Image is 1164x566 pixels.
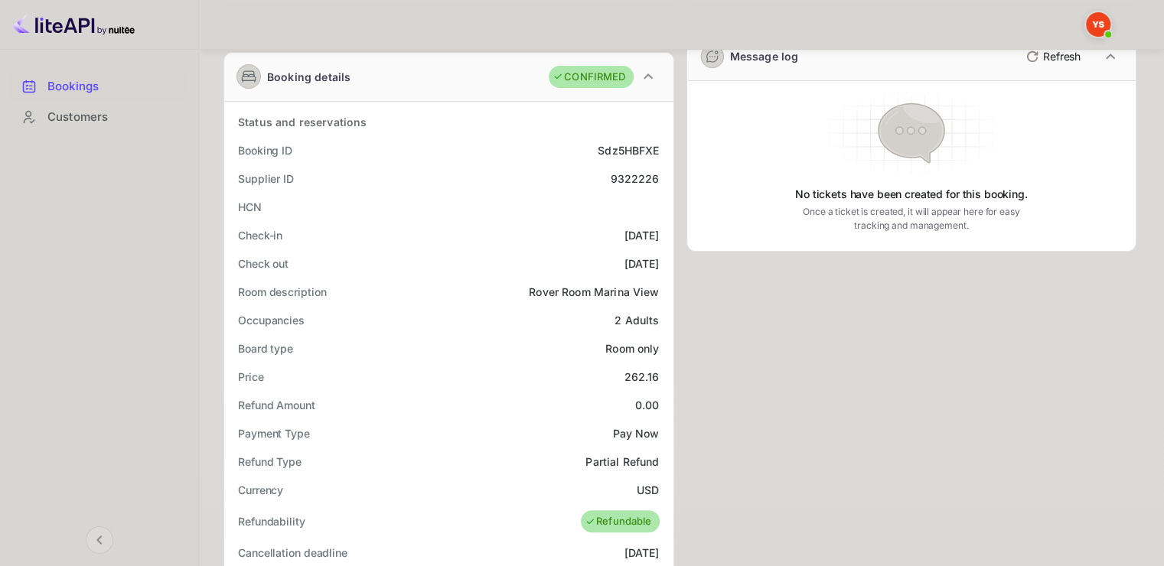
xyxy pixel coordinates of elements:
[238,284,326,300] div: Room description
[529,284,659,300] div: Rover Room Marina View
[624,255,660,272] div: [DATE]
[791,205,1032,233] p: Once a ticket is created, it will appear here for easy tracking and management.
[238,171,294,187] div: Supplier ID
[12,12,135,37] img: LiteAPI logo
[1043,48,1081,64] p: Refresh
[238,199,262,215] div: HCN
[47,78,181,96] div: Bookings
[9,72,189,102] div: Bookings
[624,369,660,385] div: 262.16
[637,482,659,498] div: USD
[238,227,282,243] div: Check-in
[238,425,310,441] div: Payment Type
[624,545,660,561] div: [DATE]
[86,526,113,554] button: Collapse navigation
[585,454,659,470] div: Partial Refund
[238,340,293,356] div: Board type
[598,142,659,158] div: Sdz5HBFXE
[585,514,652,529] div: Refundable
[238,397,315,413] div: Refund Amount
[1017,44,1087,69] button: Refresh
[238,114,367,130] div: Status and reservations
[238,142,292,158] div: Booking ID
[238,369,264,385] div: Price
[238,255,289,272] div: Check out
[1086,12,1110,37] img: Yandex Support
[795,187,1028,202] p: No tickets have been created for this booking.
[624,227,660,243] div: [DATE]
[9,72,189,100] a: Bookings
[9,102,189,132] div: Customers
[238,545,347,561] div: Cancellation deadline
[610,171,659,187] div: 9322226
[635,397,660,413] div: 0.00
[238,513,305,529] div: Refundability
[238,482,283,498] div: Currency
[615,312,659,328] div: 2 Adults
[267,69,351,85] div: Booking details
[730,48,799,64] div: Message log
[612,425,659,441] div: Pay Now
[553,70,625,85] div: CONFIRMED
[238,454,302,470] div: Refund Type
[605,340,659,356] div: Room only
[47,109,181,126] div: Customers
[238,312,305,328] div: Occupancies
[9,102,189,131] a: Customers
